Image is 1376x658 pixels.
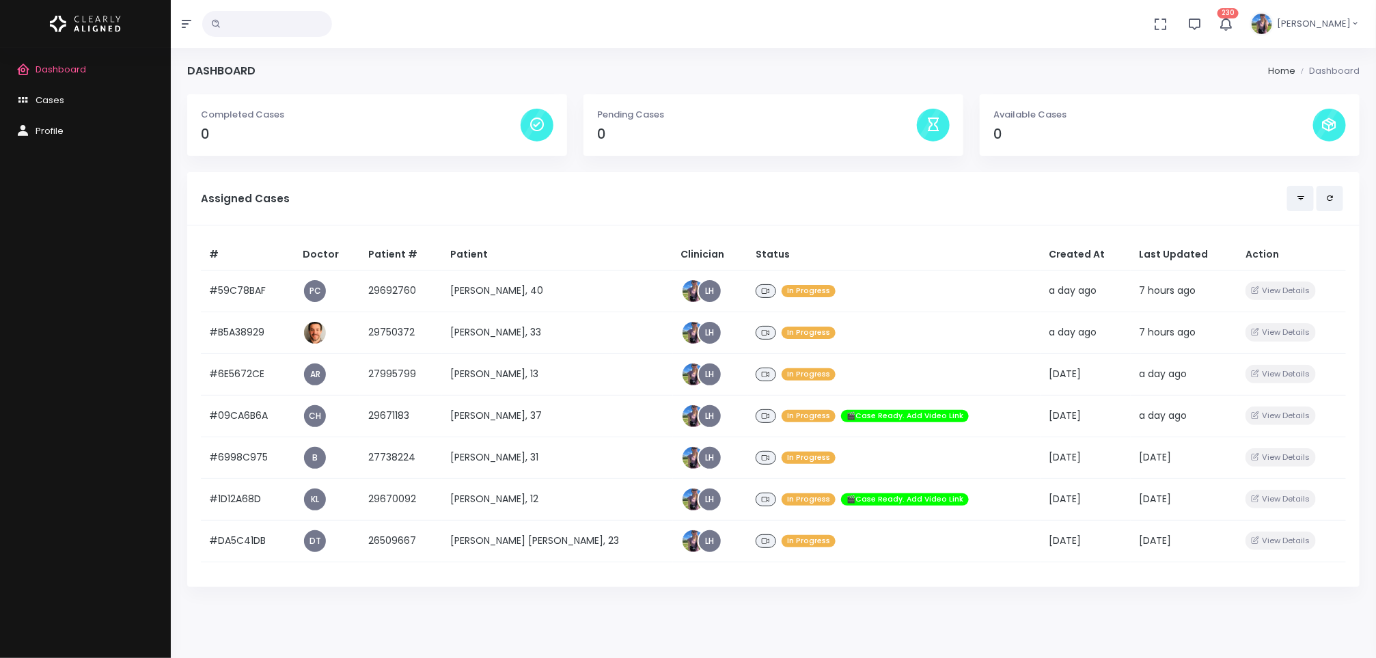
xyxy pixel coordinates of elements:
th: Patient [442,239,673,271]
span: a day ago [1139,367,1187,381]
span: [DATE] [1049,367,1081,381]
h4: 0 [597,126,917,142]
p: Available Cases [993,108,1313,122]
button: View Details [1246,365,1316,383]
button: View Details [1246,323,1316,342]
button: View Details [1246,448,1316,467]
td: #6E5672CE [201,353,294,395]
td: [PERSON_NAME], 40 [442,270,673,312]
span: In Progress [782,410,836,423]
td: [PERSON_NAME], 12 [442,478,673,520]
h4: 0 [993,126,1313,142]
span: a day ago [1049,325,1097,339]
a: LH [699,322,721,344]
td: [PERSON_NAME], 13 [442,353,673,395]
td: #09CA6B6A [201,395,294,437]
span: Cases [36,94,64,107]
span: In Progress [782,452,836,465]
h5: Assigned Cases [201,193,1287,205]
span: [DATE] [1049,409,1081,422]
span: In Progress [782,535,836,548]
td: [PERSON_NAME], 33 [442,312,673,353]
td: 29671183 [360,395,442,437]
span: In Progress [782,285,836,298]
img: Logo Horizontal [50,10,121,38]
span: 7 hours ago [1139,325,1196,339]
span: 7 hours ago [1139,284,1196,297]
td: 29750372 [360,312,442,353]
th: Status [747,239,1041,271]
a: CH [304,405,326,427]
a: LH [699,489,721,510]
td: #6998C975 [201,437,294,478]
td: 29670092 [360,478,442,520]
a: DT [304,530,326,552]
th: Created At [1041,239,1131,271]
th: Clinician [673,239,748,271]
span: [DATE] [1049,492,1081,506]
a: AR [304,364,326,385]
a: LH [699,364,721,385]
td: 27995799 [360,353,442,395]
span: Dashboard [36,63,86,76]
li: Home [1268,64,1295,78]
a: LH [699,280,721,302]
a: LH [699,405,721,427]
td: #59C78BAF [201,270,294,312]
button: View Details [1246,532,1316,550]
th: Doctor [294,239,360,271]
span: 🎬Case Ready. Add Video Link [841,493,969,506]
a: KL [304,489,326,510]
span: In Progress [782,368,836,381]
span: [PERSON_NAME] [1277,17,1351,31]
span: 🎬Case Ready. Add Video Link [841,410,969,423]
a: PC [304,280,326,302]
button: View Details [1246,282,1316,300]
th: Action [1237,239,1346,271]
span: a day ago [1049,284,1097,297]
td: 27738224 [360,437,442,478]
th: Last Updated [1131,239,1237,271]
img: Header Avatar [1250,12,1274,36]
td: 26509667 [360,520,442,562]
td: [PERSON_NAME], 31 [442,437,673,478]
a: LH [699,530,721,552]
a: B [304,447,326,469]
h4: 0 [201,126,521,142]
span: [DATE] [1049,450,1081,464]
td: [PERSON_NAME] [PERSON_NAME], 23 [442,520,673,562]
span: [DATE] [1049,534,1081,547]
button: View Details [1246,490,1316,508]
span: a day ago [1139,409,1187,422]
th: Patient # [360,239,442,271]
span: [DATE] [1139,492,1171,506]
a: LH [699,447,721,469]
span: [DATE] [1139,450,1171,464]
p: Completed Cases [201,108,521,122]
td: #1D12A68D [201,478,294,520]
td: 29692760 [360,270,442,312]
h4: Dashboard [187,64,256,77]
td: #DA5C41DB [201,520,294,562]
span: [DATE] [1139,534,1171,547]
span: 230 [1217,8,1239,18]
th: # [201,239,294,271]
p: Pending Cases [597,108,917,122]
span: In Progress [782,327,836,340]
td: #B5A38929 [201,312,294,353]
li: Dashboard [1295,64,1360,78]
span: In Progress [782,493,836,506]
